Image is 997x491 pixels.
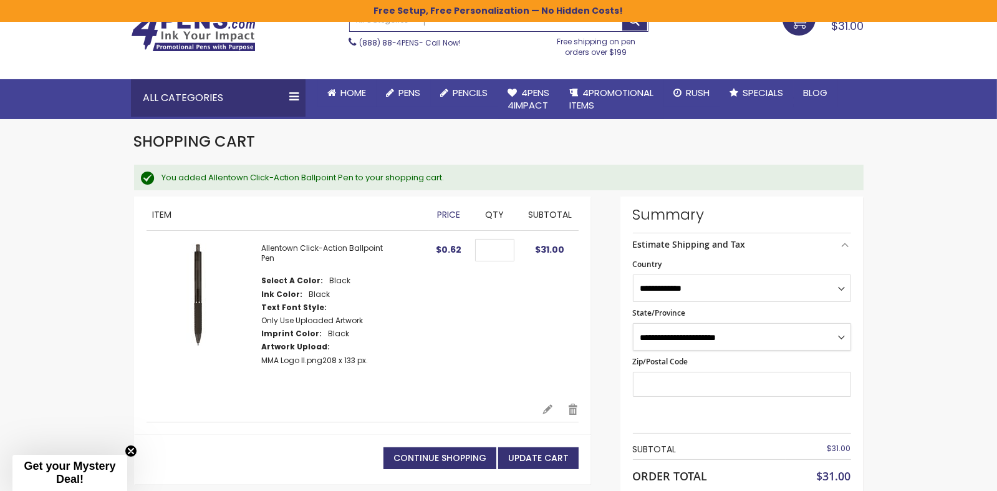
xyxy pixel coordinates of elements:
[498,79,560,120] a: 4Pens4impact
[508,452,569,464] span: Update Cart
[262,355,323,366] a: MMA Logo II.png
[544,32,648,57] div: Free shipping on pen orders over $199
[125,445,137,457] button: Close teaser
[134,131,256,152] span: Shopping Cart
[832,18,864,34] span: $31.00
[804,86,828,99] span: Blog
[360,37,461,48] span: - Call Now!
[309,289,330,299] dd: Black
[262,276,324,286] dt: Select A Color
[262,329,322,339] dt: Imprint Color
[262,316,364,326] dd: Only Use Uploaded Artwork
[560,79,664,120] a: 4PROMOTIONALITEMS
[827,443,851,454] span: $31.00
[535,243,564,256] span: $31.00
[664,79,720,107] a: Rush
[485,208,504,221] span: Qty
[360,37,420,48] a: (888) 88-4PENS
[633,356,688,367] span: Zip/Postal Code
[633,259,662,270] span: Country
[147,243,249,346] img: Allentown Click-Action Ballpoint Pen-Black
[262,342,330,352] dt: Artwork Upload
[262,356,368,366] dd: 208 x 133 px.
[377,79,431,107] a: Pens
[720,79,794,107] a: Specials
[817,469,851,484] span: $31.00
[743,86,784,99] span: Specials
[162,172,851,183] div: You added Allentown Click-Action Ballpoint Pen to your shopping cart.
[318,79,377,107] a: Home
[262,243,383,263] a: Allentown Click-Action Ballpoint Pen
[894,457,997,491] iframe: Google Customer Reviews
[330,276,351,286] dd: Black
[262,303,327,313] dt: Text Font Style
[633,238,746,250] strong: Estimate Shipping and Tax
[341,86,367,99] span: Home
[437,208,460,221] span: Price
[329,329,350,339] dd: Black
[633,308,686,318] span: State/Province
[570,86,654,112] span: 4PROMOTIONAL ITEMS
[686,86,710,99] span: Rush
[131,79,306,117] div: All Categories
[528,208,572,221] span: Subtotal
[633,440,786,459] th: Subtotal
[147,243,262,391] a: Allentown Click-Action Ballpoint Pen-Black
[393,452,486,464] span: Continue Shopping
[131,12,256,52] img: 4Pens Custom Pens and Promotional Products
[12,455,127,491] div: Get your Mystery Deal!Close teaser
[431,79,498,107] a: Pencils
[436,243,461,256] span: $0.62
[383,447,496,469] a: Continue Shopping
[453,86,488,99] span: Pencils
[508,86,550,112] span: 4Pens 4impact
[24,460,115,485] span: Get your Mystery Deal!
[498,447,579,469] button: Update Cart
[262,289,303,299] dt: Ink Color
[633,467,708,484] strong: Order Total
[794,79,838,107] a: Blog
[153,208,172,221] span: Item
[399,86,421,99] span: Pens
[633,205,851,225] strong: Summary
